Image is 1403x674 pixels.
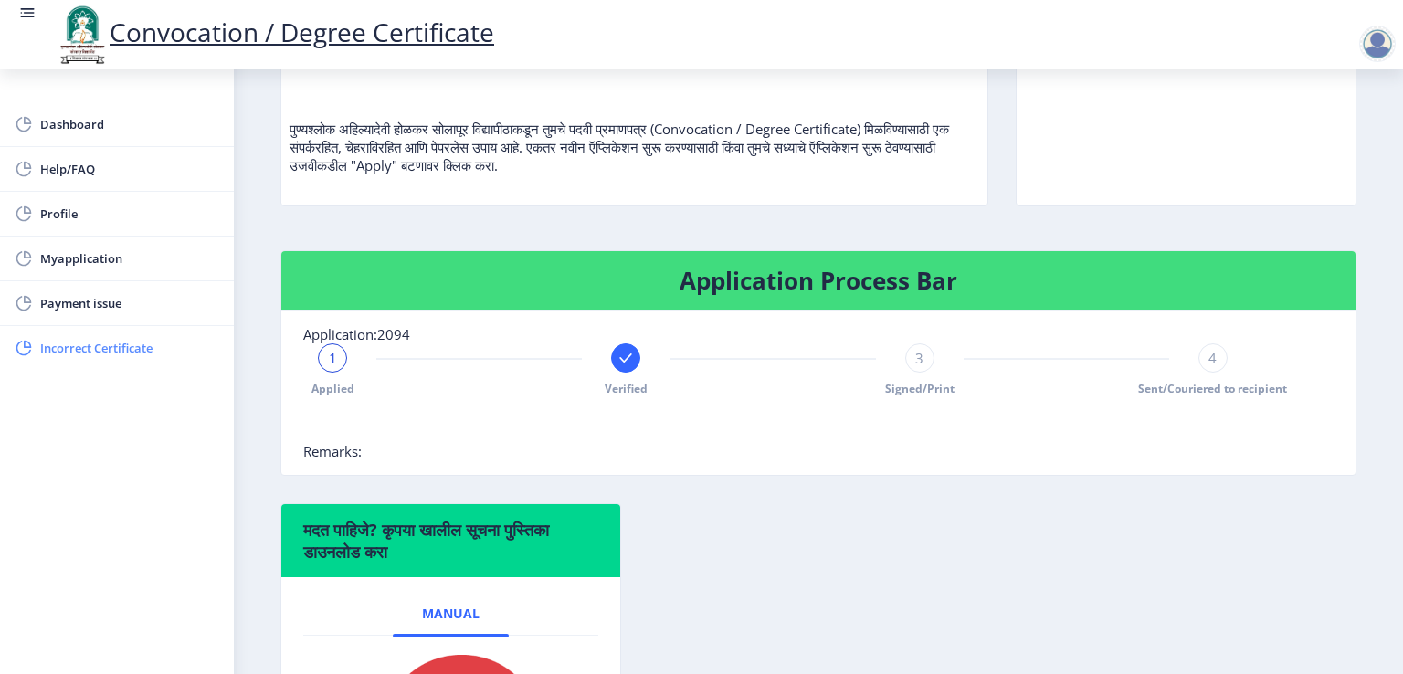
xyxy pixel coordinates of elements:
span: Help/FAQ [40,158,219,180]
span: Payment issue [40,292,219,314]
span: Manual [422,606,480,621]
span: 3 [915,349,923,367]
span: Applied [311,381,354,396]
span: 4 [1208,349,1217,367]
span: Remarks: [303,442,362,460]
a: Manual [393,592,509,636]
span: Signed/Print [885,381,955,396]
img: logo [55,4,110,66]
span: Verified [605,381,648,396]
span: 1 [329,349,337,367]
h6: मदत पाहिजे? कृपया खालील सूचना पुस्तिका डाउनलोड करा [303,519,598,563]
span: Sent/Couriered to recipient [1138,381,1287,396]
span: Dashboard [40,113,219,135]
span: Incorrect Certificate [40,337,219,359]
h4: Application Process Bar [303,266,1334,295]
span: Application:2094 [303,325,410,343]
span: Profile [40,203,219,225]
a: Convocation / Degree Certificate [55,15,494,49]
span: Myapplication [40,247,219,269]
p: पुण्यश्लोक अहिल्यादेवी होळकर सोलापूर विद्यापीठाकडून तुमचे पदवी प्रमाणपत्र (Convocation / Degree C... [290,83,979,174]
